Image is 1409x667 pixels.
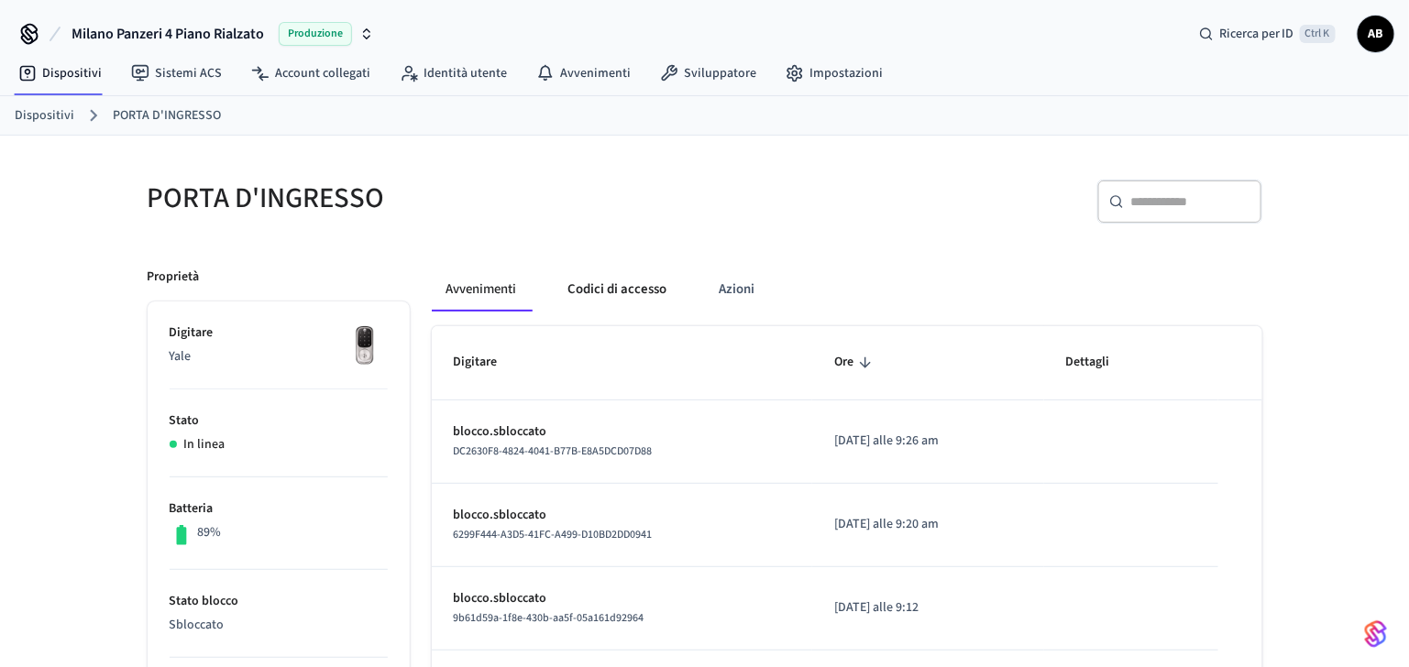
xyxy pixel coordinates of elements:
font: Avvenimenti [446,281,517,298]
p: blocco.sbloccato [454,589,791,608]
p: [DATE] alle 9:12 [834,598,1021,618]
span: Produzione [279,22,352,46]
h5: PORTA D'INGRESSO [148,180,694,217]
p: Stato blocco [170,592,388,611]
font: Account collegati [275,64,370,82]
span: DC2630F8-4824-4041-B77B-E8A5DCD07D88 [454,443,653,459]
p: 89% [197,523,221,542]
font: Digitare [454,348,498,377]
a: Dispositivi [4,57,116,90]
p: Batteria [170,499,388,519]
div: Esempio di formica [432,268,1262,312]
p: [DATE] alle 9:20 am [834,515,1021,534]
div: Ricerca per IDCtrl K [1184,17,1350,50]
p: Proprietà [148,268,200,287]
button: Codici di accesso [554,268,682,312]
p: Sbloccato [170,616,388,635]
a: Impostazioni [771,57,897,90]
span: 9b61d59a-1f8e-430b-aa5f-05a161d92964 [454,610,644,626]
p: blocco.sbloccato [454,422,791,442]
p: blocco.sbloccato [454,506,791,525]
p: [DATE] alle 9:26 am [834,432,1021,451]
font: Sistemi ACS [155,64,222,82]
span: AB [1359,17,1392,50]
span: Ricerca per ID [1219,25,1294,43]
img: Serratura intelligente Wi-Fi con touchscreen Yale Assure, nichel satinato, anteriore [342,323,388,369]
span: Dettagli [1066,348,1134,377]
p: Digitare [170,323,388,343]
span: Ore [834,348,877,377]
button: Azioni [704,268,770,312]
img: SeamLogoGradient.69752ec5.svg [1365,619,1387,649]
font: Dettagli [1066,348,1110,377]
span: 6299F444-A3D5-41FC-A499-D10BD2DD0941 [454,527,653,542]
font: Ore [834,348,853,377]
font: Impostazioni [809,64,883,82]
button: AB [1358,16,1394,52]
font: Identità utente [424,64,507,82]
font: Sviluppatore [684,64,756,82]
p: In linea [184,435,226,454]
a: Account collegati [237,57,385,90]
span: Milano Panzeri 4 Piano Rialzato [72,23,264,45]
a: Dispositivi [15,106,74,126]
a: Identità utente [385,57,522,90]
span: Digitare [454,348,522,377]
a: Sviluppatore [645,57,771,90]
font: Dispositivi [42,64,102,82]
a: Avvenimenti [522,57,645,90]
p: Stato [170,411,388,431]
font: Avvenimenti [560,64,631,82]
a: Sistemi ACS [116,57,237,90]
p: Yale [170,347,388,366]
span: Ctrl K [1300,25,1336,43]
a: PORTA D'INGRESSO [113,106,221,126]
